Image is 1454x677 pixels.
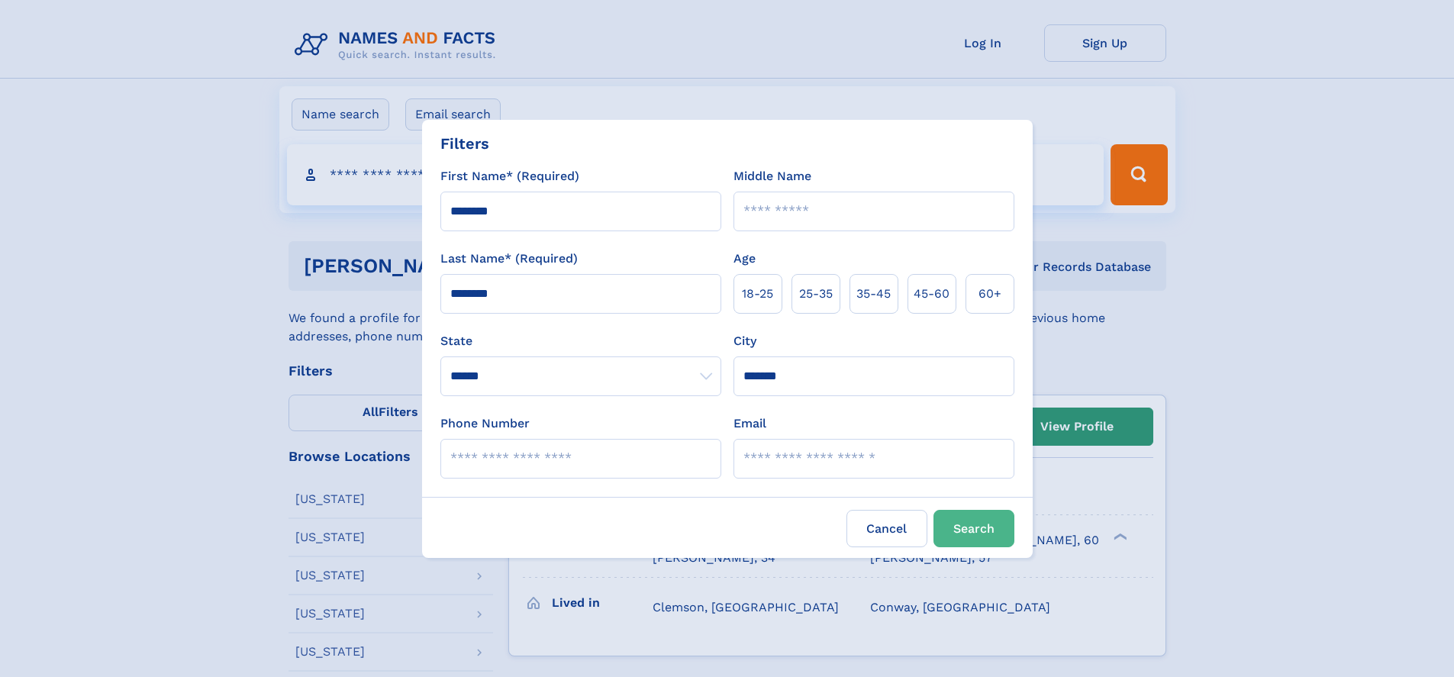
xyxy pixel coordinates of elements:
[856,285,891,303] span: 35‑45
[440,167,579,185] label: First Name* (Required)
[733,332,756,350] label: City
[733,250,756,268] label: Age
[914,285,949,303] span: 45‑60
[440,332,721,350] label: State
[933,510,1014,547] button: Search
[799,285,833,303] span: 25‑35
[978,285,1001,303] span: 60+
[742,285,773,303] span: 18‑25
[440,414,530,433] label: Phone Number
[733,167,811,185] label: Middle Name
[440,132,489,155] div: Filters
[846,510,927,547] label: Cancel
[733,414,766,433] label: Email
[440,250,578,268] label: Last Name* (Required)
